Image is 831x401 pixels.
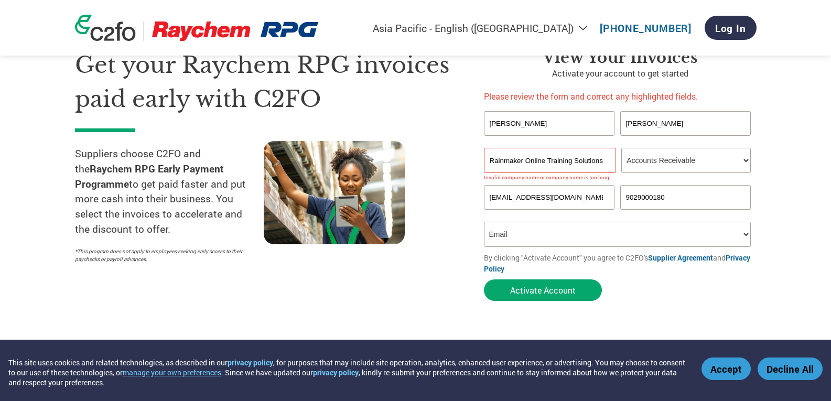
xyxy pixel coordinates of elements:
[620,111,751,136] input: Last Name*
[75,162,224,190] strong: Raychem RPG Early Payment Programme
[484,67,757,80] p: Activate your account to get started
[484,90,757,103] p: Please review the form and correct any highlighted fields.
[702,357,751,380] button: Accept
[758,357,823,380] button: Decline All
[313,367,359,377] a: privacy policy
[620,185,751,210] input: Phone*
[484,137,615,144] div: Invalid first name or first name is too long
[228,357,273,367] a: privacy policy
[484,211,615,218] div: Inavlid Email Address
[152,21,319,41] img: Raychem RPG
[264,141,405,244] img: supply chain worker
[484,279,602,301] button: Activate Account
[621,148,751,173] select: Title/Role
[484,252,757,274] p: By clicking "Activate Account" you agree to C2FO's and
[75,146,264,237] p: Suppliers choose C2FO and the to get paid faster and put more cash into their business. You selec...
[600,21,692,35] a: [PHONE_NUMBER]
[484,174,751,181] div: Invalid company name or company name is too long
[75,48,452,116] h1: Get your Raychem RPG invoices paid early with C2FO
[484,185,615,210] input: Invalid Email format
[8,357,686,387] div: This site uses cookies and related technologies, as described in our , for purposes that may incl...
[484,48,757,67] h3: View your invoices
[620,137,751,144] div: Invalid last name or last name is too long
[123,367,221,377] button: manage your own preferences
[75,15,136,41] img: c2fo logo
[620,211,751,218] div: Inavlid Phone Number
[648,253,713,263] a: Supplier Agreement
[705,16,757,40] a: Log In
[484,148,616,173] input: Your company name*
[484,111,615,136] input: First Name*
[484,253,750,274] a: Privacy Policy
[75,247,253,263] p: *This program does not apply to employees seeking early access to their paychecks or payroll adva...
